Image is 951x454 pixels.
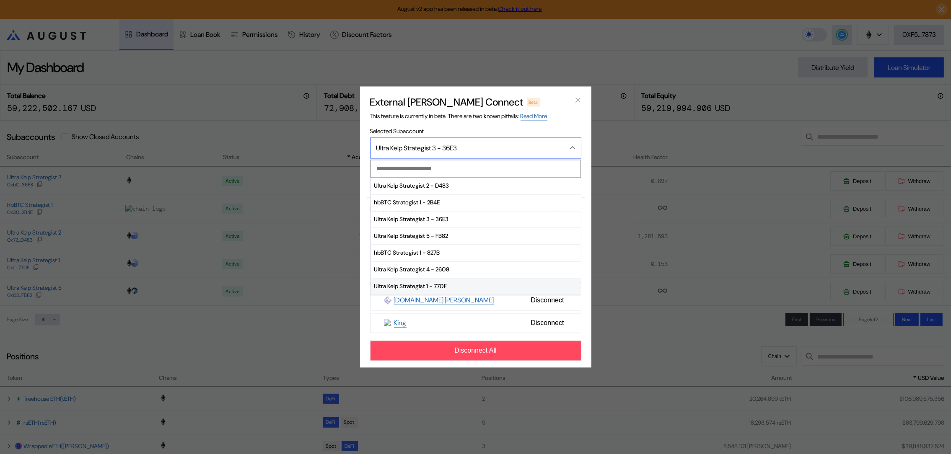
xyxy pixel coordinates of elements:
[370,113,547,121] span: This feature is currently in beta. There are two known pitfalls:
[527,294,567,308] span: Disconnect
[371,261,581,278] button: Ultra Kelp Strategist 4 - 2608
[370,138,581,159] button: Close menu
[571,93,585,107] button: close modal
[371,228,581,245] button: Ultra Kelp Strategist 5 - FB82
[527,98,540,106] div: Beta
[370,313,581,333] button: KingKingDisconnect
[527,316,567,330] span: Disconnect
[371,194,581,211] button: hbBTC Strategist 1 - 2B4E
[371,211,581,228] button: Ultra Kelp Strategist 3 - 36E3
[371,245,581,261] button: hbBTC Strategist 1 - 827B
[394,296,494,305] a: [DOMAIN_NAME] [PERSON_NAME]
[521,113,547,121] a: Read More
[371,178,581,194] button: Ultra Kelp Strategist 2 - D483
[370,128,581,135] span: Selected Subaccount
[384,297,391,304] img: ether.fi dApp
[384,320,391,327] img: King
[454,347,497,355] span: Disconnect All
[370,291,581,311] button: ether.fi dApp[DOMAIN_NAME] [PERSON_NAME]Disconnect
[376,144,553,152] div: Ultra Kelp Strategist 3 - 36E3
[371,278,581,295] button: Ultra Kelp Strategist 1 - 770F
[394,319,407,328] a: King
[370,96,523,109] h2: External [PERSON_NAME] Connect
[370,341,581,361] button: Disconnect All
